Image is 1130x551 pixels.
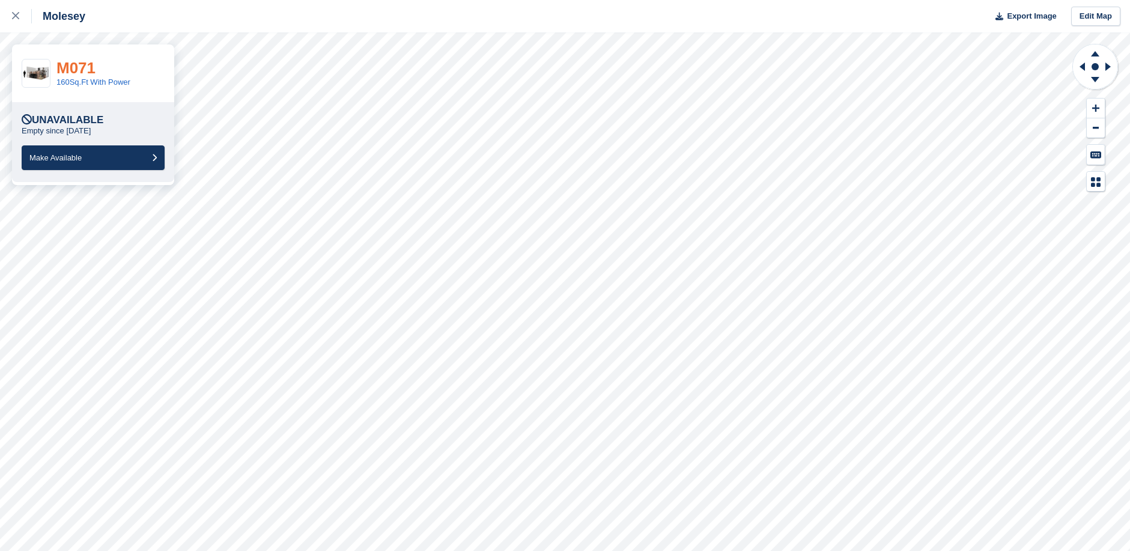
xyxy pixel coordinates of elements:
button: Zoom In [1087,99,1105,118]
a: M071 [56,59,96,77]
p: Empty since [DATE] [22,126,91,136]
a: 160Sq.Ft With Power [56,78,130,87]
a: Edit Map [1071,7,1120,26]
div: Molesey [32,9,85,23]
span: Make Available [29,153,82,162]
span: Export Image [1007,10,1056,22]
button: Map Legend [1087,172,1105,192]
div: Unavailable [22,114,103,126]
button: Keyboard Shortcuts [1087,145,1105,165]
button: Export Image [988,7,1057,26]
button: Zoom Out [1087,118,1105,138]
button: Make Available [22,145,165,170]
img: 150-sqft-unit.jpg [22,63,50,84]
